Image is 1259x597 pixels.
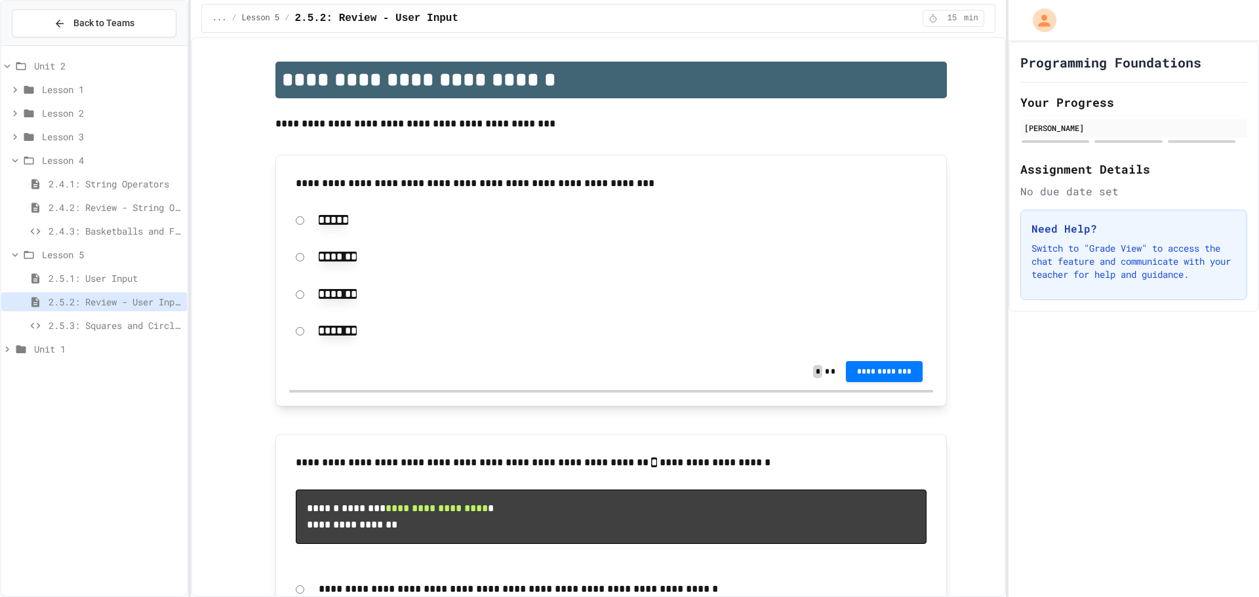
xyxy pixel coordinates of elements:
span: Lesson 5 [242,13,280,24]
span: 2.4.3: Basketballs and Footballs [49,224,182,238]
div: [PERSON_NAME] [1024,122,1243,134]
h2: Your Progress [1020,93,1247,111]
span: Lesson 2 [42,106,182,120]
span: 2.5.2: Review - User Input [294,10,458,26]
span: Lesson 1 [42,83,182,96]
div: My Account [1019,5,1060,35]
span: 2.5.1: User Input [49,271,182,285]
button: Back to Teams [12,9,176,37]
span: 15 [942,13,963,24]
span: / [231,13,236,24]
span: 2.4.1: String Operators [49,177,182,191]
h2: Assignment Details [1020,160,1247,178]
span: Back to Teams [73,16,134,30]
span: / [285,13,289,24]
span: Lesson 5 [42,248,182,261]
h3: Need Help? [1031,221,1236,237]
span: 2.5.3: Squares and Circles [49,318,182,332]
div: No due date set [1020,183,1247,199]
h1: Programming Foundations [1020,53,1201,71]
span: Unit 2 [34,59,182,73]
span: min [964,13,978,24]
span: Lesson 4 [42,153,182,167]
span: ... [212,13,227,24]
span: Unit 1 [34,342,182,356]
p: Switch to "Grade View" to access the chat feature and communicate with your teacher for help and ... [1031,242,1236,281]
span: 2.5.2: Review - User Input [49,295,182,309]
span: 2.4.2: Review - String Operators [49,201,182,214]
span: Lesson 3 [42,130,182,144]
